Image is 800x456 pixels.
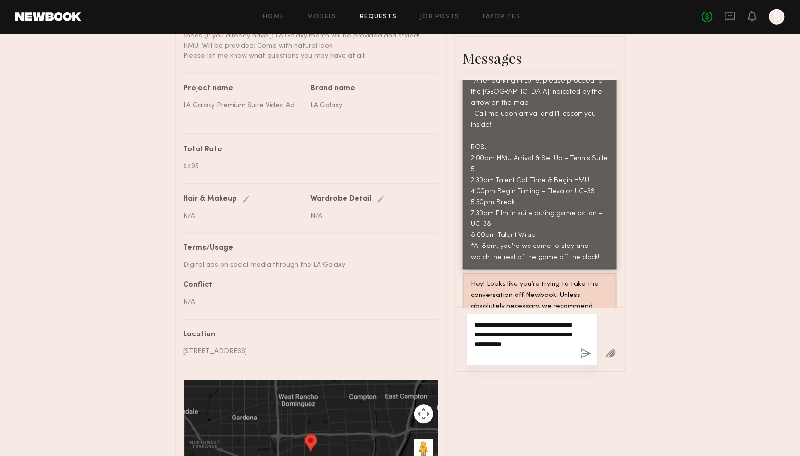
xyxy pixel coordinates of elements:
div: N/A [184,297,431,308]
div: N/A [184,211,304,221]
div: Conflict [184,282,431,290]
a: Job Posts [420,14,460,20]
div: Hair & Makeup [184,196,237,203]
a: Home [263,14,284,20]
div: Location [184,332,431,339]
a: Models [308,14,337,20]
div: $495 [184,161,431,172]
div: N/A [311,211,431,221]
div: Wardrobe Detail [311,196,372,203]
div: [STREET_ADDRESS] [184,347,431,357]
a: Favorites [483,14,521,20]
div: Project name [184,85,304,93]
div: Digital ads on social media through the LA Galaxy [184,260,431,271]
div: Messages [463,49,617,68]
div: Total Rate [184,146,431,154]
div: Terms/Usage [184,245,431,253]
div: Hey! Looks like you’re trying to take the conversation off Newbook. Unless absolutely necessary, ... [471,280,608,335]
div: LA Galaxy [311,100,431,111]
a: B [769,9,785,25]
div: Brand name [311,85,431,93]
button: Map camera controls [414,405,433,424]
div: LA Galaxy Premium Suite Video Ad [184,100,304,111]
a: Requests [360,14,397,20]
